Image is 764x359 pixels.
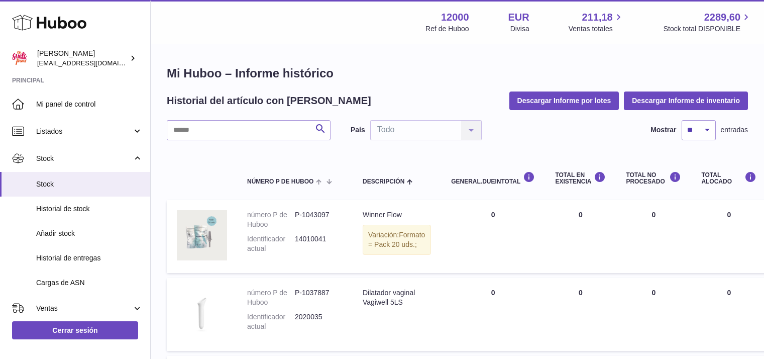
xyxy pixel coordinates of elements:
span: Stock [36,179,143,189]
span: Stock [36,154,132,163]
td: 0 [441,278,545,351]
dd: P-1043097 [295,210,343,229]
img: product image [177,210,227,260]
td: 0 [441,200,545,273]
dt: Identificador actual [247,234,295,253]
div: Divisa [510,24,529,34]
dt: número P de Huboo [247,210,295,229]
div: Total NO PROCESADO [626,171,681,185]
span: Añadir stock [36,229,143,238]
img: product image [177,288,227,338]
span: Stock total DISPONIBLE [664,24,752,34]
button: Descargar Informe de inventario [624,92,748,110]
span: entradas [721,125,748,135]
label: País [351,125,365,135]
div: Dilatador vaginal Vagiwell 5LS [363,288,431,307]
span: número P de Huboo [247,178,313,185]
dd: 14010041 [295,234,343,253]
a: 211,18 Ventas totales [569,11,624,34]
a: Cerrar sesión [12,321,138,339]
div: Total en EXISTENCIA [555,171,606,185]
span: Listados [36,127,132,136]
span: 2289,60 [704,11,740,24]
dd: 2020035 [295,312,343,331]
div: Winner Flow [363,210,431,220]
div: Total ALOCADO [701,171,756,185]
strong: 12000 [441,11,469,24]
a: 2289,60 Stock total DISPONIBLE [664,11,752,34]
span: [EMAIL_ADDRESS][DOMAIN_NAME] [37,59,148,67]
h2: Historial del artículo con [PERSON_NAME] [167,94,371,108]
span: Ventas [36,304,132,313]
span: Ventas totales [569,24,624,34]
span: 211,18 [582,11,613,24]
span: Descripción [363,178,404,185]
span: Formato = Pack 20 uds.; [368,231,425,248]
dt: Identificador actual [247,312,295,331]
button: Descargar Informe por lotes [509,92,619,110]
div: [PERSON_NAME] [37,49,128,68]
dd: P-1037887 [295,288,343,307]
span: Mi panel de control [36,100,143,109]
td: 0 [545,278,616,351]
dt: número P de Huboo [247,288,295,307]
img: mar@ensuelofirme.com [12,51,27,66]
td: 0 [545,200,616,273]
div: Ref de Huboo [425,24,469,34]
strong: EUR [508,11,529,24]
h1: Mi Huboo – Informe histórico [167,65,748,81]
span: Historial de entregas [36,253,143,263]
div: Variación: [363,225,431,255]
td: 0 [616,278,691,351]
div: general.dueInTotal [451,171,535,185]
td: 0 [616,200,691,273]
label: Mostrar [650,125,676,135]
span: Cargas de ASN [36,278,143,288]
span: Historial de stock [36,204,143,214]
